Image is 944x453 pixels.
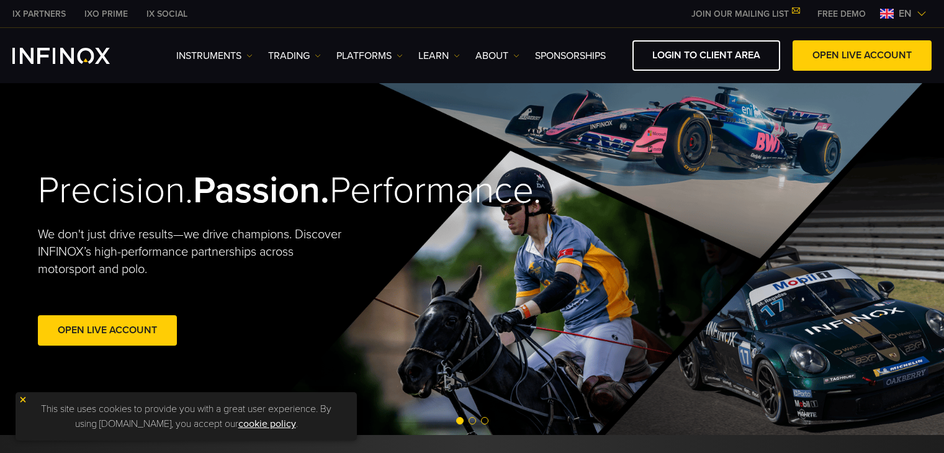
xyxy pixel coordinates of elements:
[38,168,429,213] h2: Precision. Performance.
[475,48,519,63] a: ABOUT
[456,417,464,424] span: Go to slide 1
[75,7,137,20] a: INFINOX
[632,40,780,71] a: LOGIN TO CLIENT AREA
[19,395,27,404] img: yellow close icon
[535,48,606,63] a: SPONSORSHIPS
[336,48,403,63] a: PLATFORMS
[38,315,177,346] a: Open Live Account
[682,9,808,19] a: JOIN OUR MAILING LIST
[418,48,460,63] a: Learn
[238,418,296,430] a: cookie policy
[894,6,917,21] span: en
[3,7,75,20] a: INFINOX
[793,40,932,71] a: OPEN LIVE ACCOUNT
[137,7,197,20] a: INFINOX
[38,226,351,278] p: We don't just drive results—we drive champions. Discover INFINOX’s high-performance partnerships ...
[481,417,488,424] span: Go to slide 3
[12,48,139,64] a: INFINOX Logo
[469,417,476,424] span: Go to slide 2
[176,48,253,63] a: Instruments
[808,7,875,20] a: INFINOX MENU
[22,398,351,434] p: This site uses cookies to provide you with a great user experience. By using [DOMAIN_NAME], you a...
[268,48,321,63] a: TRADING
[193,168,330,213] strong: Passion.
